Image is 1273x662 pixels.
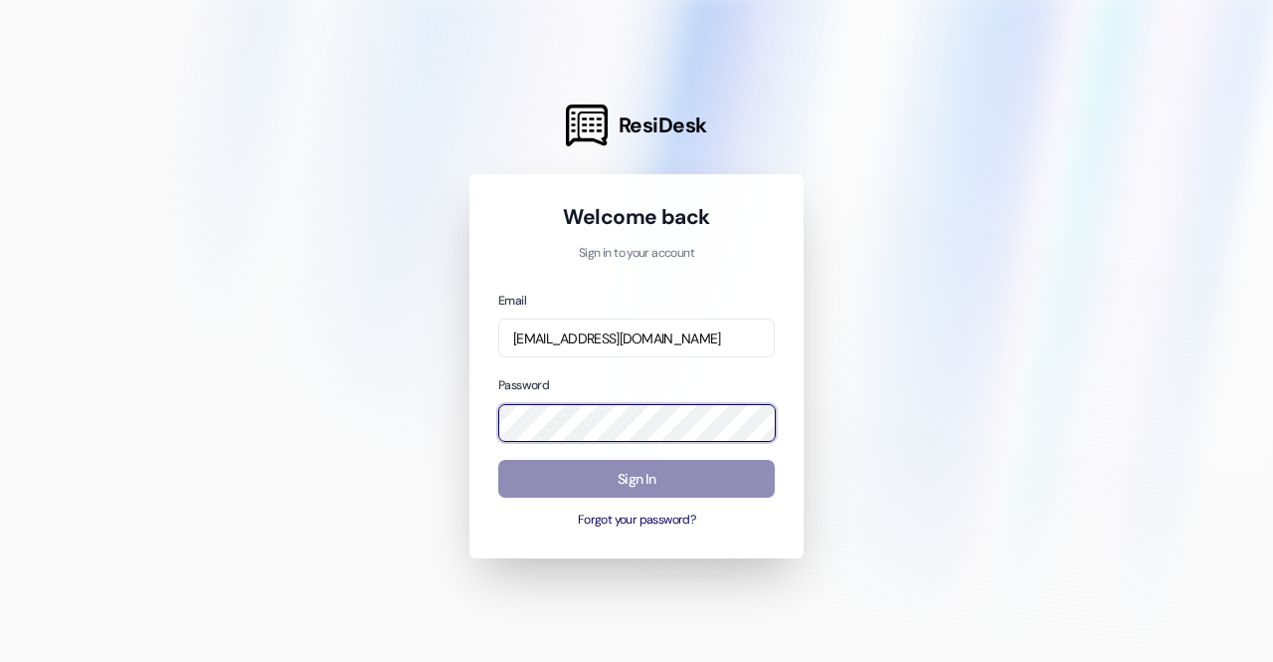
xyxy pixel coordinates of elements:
[498,293,526,309] label: Email
[498,245,775,263] p: Sign in to your account
[498,512,775,530] button: Forgot your password?
[498,377,549,393] label: Password
[619,111,707,139] span: ResiDesk
[566,105,608,146] img: ResiDesk Logo
[498,460,775,499] button: Sign In
[498,203,775,231] h1: Welcome back
[498,319,775,357] input: name@example.com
